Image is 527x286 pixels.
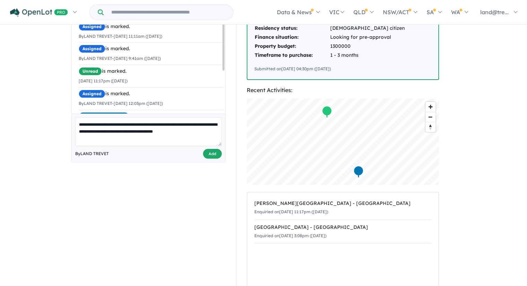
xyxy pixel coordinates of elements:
[425,122,436,132] button: Reset bearing to north
[247,98,439,185] canvas: Map
[79,67,102,75] span: Unread
[79,45,223,53] div: is marked.
[79,23,105,31] span: Assigned
[79,90,223,98] div: is marked.
[425,102,436,112] button: Zoom in
[79,78,128,83] small: [DATE] 11:17pm ([DATE])
[254,51,330,60] td: Timeframe to purchase:
[254,223,431,232] div: [GEOGRAPHIC_DATA] - [GEOGRAPHIC_DATA]
[75,150,109,157] span: By LAND TREVET
[79,56,161,61] small: By LAND TREVET - [DATE] 9:41am ([DATE])
[203,149,222,159] button: Add
[254,33,330,42] td: Finance situation:
[425,112,436,122] button: Zoom out
[353,165,363,178] div: Map marker
[480,9,509,16] span: land@tre...
[79,45,105,53] span: Assigned
[79,67,223,75] div: is marked.
[254,65,431,72] div: Submitted on [DATE] 04:30pm ([DATE])
[79,23,223,31] div: is marked.
[322,105,332,118] div: Map marker
[330,51,405,60] td: 1 - 3 months
[79,34,162,39] small: By LAND TREVET - [DATE] 11:11am ([DATE])
[254,196,431,220] a: [PERSON_NAME][GEOGRAPHIC_DATA] - [GEOGRAPHIC_DATA]Enquiried on[DATE] 11:17pm ([DATE])
[254,24,330,33] td: Residency status:
[254,233,326,238] small: Enquiried on [DATE] 3:08pm ([DATE])
[79,101,163,106] small: By LAND TREVET - [DATE] 12:03pm ([DATE])
[254,199,431,208] div: [PERSON_NAME][GEOGRAPHIC_DATA] - [GEOGRAPHIC_DATA]
[254,220,431,244] a: [GEOGRAPHIC_DATA] - [GEOGRAPHIC_DATA]Enquiried on[DATE] 3:08pm ([DATE])
[254,209,328,214] small: Enquiried on [DATE] 11:17pm ([DATE])
[79,90,105,98] span: Assigned
[105,5,232,20] input: Try estate name, suburb, builder or developer
[254,42,330,51] td: Property budget:
[330,24,405,33] td: [DEMOGRAPHIC_DATA] citizen
[330,33,405,42] td: Looking for pre-approval
[330,42,405,51] td: 1300000
[10,8,68,17] img: Openlot PRO Logo White
[247,86,439,95] div: Recent Activities:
